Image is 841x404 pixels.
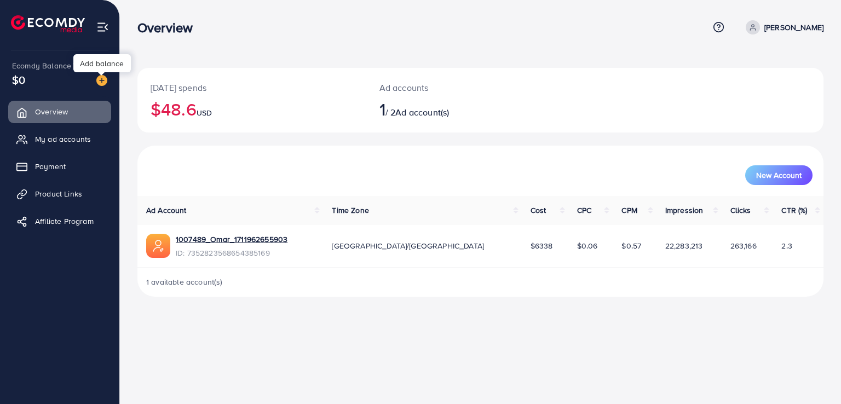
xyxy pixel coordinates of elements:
[577,205,591,216] span: CPC
[146,276,223,287] span: 1 available account(s)
[35,161,66,172] span: Payment
[379,99,525,119] h2: / 2
[176,247,287,258] span: ID: 7352823568654385169
[12,60,71,71] span: Ecomdy Balance
[73,54,131,72] div: Add balance
[730,240,757,251] span: 263,166
[756,171,802,179] span: New Account
[35,188,82,199] span: Product Links
[379,96,385,122] span: 1
[531,205,546,216] span: Cost
[35,134,91,145] span: My ad accounts
[8,210,111,232] a: Affiliate Program
[379,81,525,94] p: Ad accounts
[665,240,703,251] span: 22,283,213
[8,101,111,123] a: Overview
[332,240,484,251] span: [GEOGRAPHIC_DATA]/[GEOGRAPHIC_DATA]
[96,75,107,86] img: image
[665,205,704,216] span: Impression
[35,106,68,117] span: Overview
[197,107,212,118] span: USD
[8,183,111,205] a: Product Links
[781,240,792,251] span: 2.3
[11,15,85,32] img: logo
[176,234,287,245] a: 1007489_Omar_1711962655903
[621,205,637,216] span: CPM
[621,240,641,251] span: $0.57
[8,155,111,177] a: Payment
[781,205,807,216] span: CTR (%)
[741,20,823,34] a: [PERSON_NAME]
[577,240,598,251] span: $0.06
[96,21,109,33] img: menu
[764,21,823,34] p: [PERSON_NAME]
[35,216,94,227] span: Affiliate Program
[146,205,187,216] span: Ad Account
[730,205,751,216] span: Clicks
[531,240,553,251] span: $6338
[151,99,353,119] h2: $48.6
[745,165,813,185] button: New Account
[332,205,368,216] span: Time Zone
[8,128,111,150] a: My ad accounts
[151,81,353,94] p: [DATE] spends
[12,72,25,88] span: $0
[146,234,170,258] img: ic-ads-acc.e4c84228.svg
[395,106,449,118] span: Ad account(s)
[137,20,201,36] h3: Overview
